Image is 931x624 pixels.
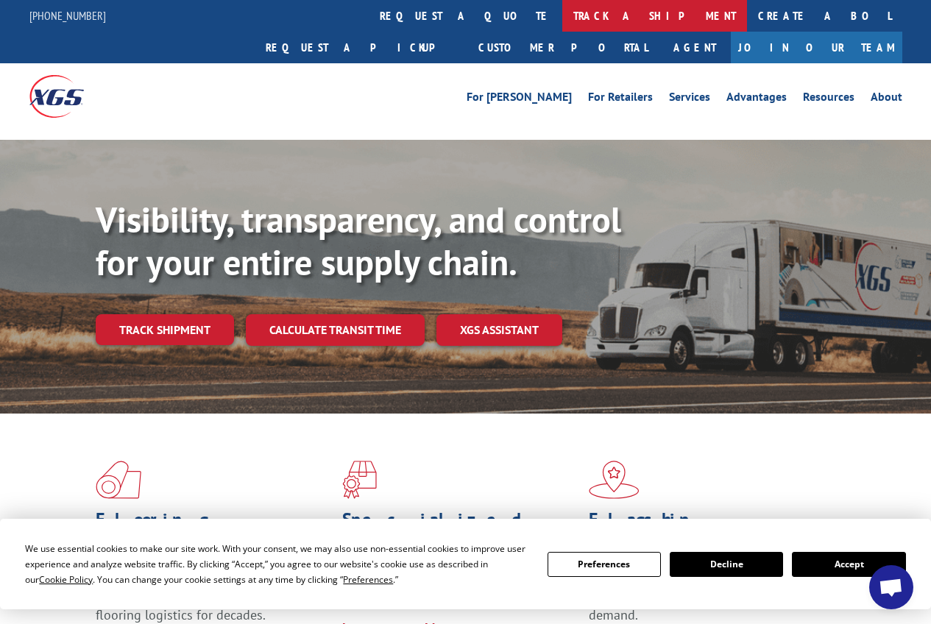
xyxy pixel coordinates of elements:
img: xgs-icon-flagship-distribution-model-red [589,461,640,499]
a: Calculate transit time [246,314,425,346]
h1: Specialized Freight Experts [342,511,578,553]
a: Customer Portal [467,32,659,63]
a: About [871,91,902,107]
a: Advantages [726,91,787,107]
a: Track shipment [96,314,234,345]
a: Request a pickup [255,32,467,63]
button: Decline [670,552,783,577]
a: XGS ASSISTANT [436,314,562,346]
div: Open chat [869,565,913,609]
a: Join Our Team [731,32,902,63]
a: For [PERSON_NAME] [467,91,572,107]
img: xgs-icon-focused-on-flooring-red [342,461,377,499]
span: Our agile distribution network gives you nationwide inventory management on demand. [589,571,819,623]
div: We use essential cookies to make our site work. With your consent, we may also use non-essential ... [25,541,529,587]
a: Resources [803,91,854,107]
a: For Retailers [588,91,653,107]
span: Preferences [343,573,393,586]
h1: Flooring Logistics Solutions [96,511,331,571]
button: Accept [792,552,905,577]
button: Preferences [548,552,661,577]
a: [PHONE_NUMBER] [29,8,106,23]
span: As an industry carrier of choice, XGS has brought innovation and dedication to flooring logistics... [96,571,324,623]
span: Cookie Policy [39,573,93,586]
a: Services [669,91,710,107]
b: Visibility, transparency, and control for your entire supply chain. [96,196,621,285]
h1: Flagship Distribution Model [589,511,824,571]
a: Agent [659,32,731,63]
img: xgs-icon-total-supply-chain-intelligence-red [96,461,141,499]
